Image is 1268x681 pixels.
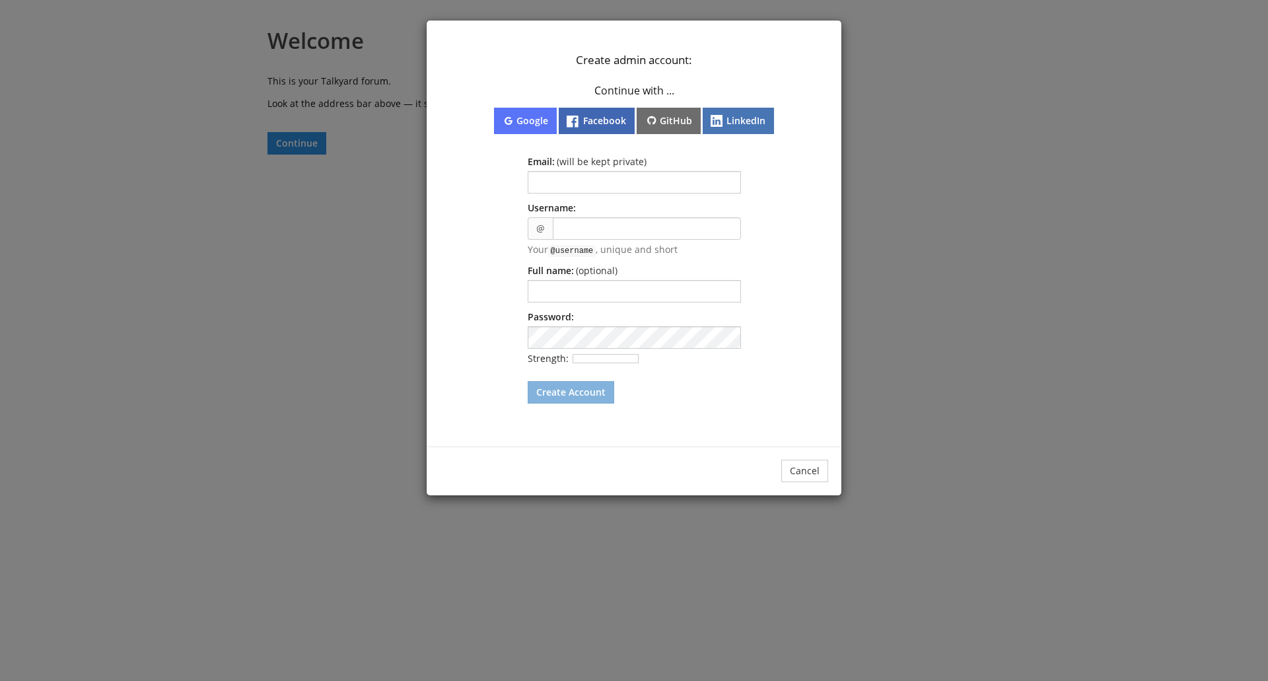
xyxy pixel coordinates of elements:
[703,108,774,134] button: LinkedIn
[528,201,576,214] label: Username:
[528,217,553,240] span: @
[528,352,639,365] span: Strength:
[528,155,647,168] label: Email:
[443,53,825,67] p: Create admin account:
[528,264,617,277] label: Full name:
[567,116,579,127] img: flogo-HexRBG-Wht-58.png
[528,243,678,256] span: Your , unique and short
[535,84,733,97] p: Continue with ...
[494,108,557,134] button: Google
[559,108,635,134] button: Facebook
[548,245,596,257] code: @username
[781,460,828,482] button: Cancel
[528,310,574,323] label: Password:
[557,155,647,168] span: ( will be kept private )
[637,108,701,134] button: GitHub
[576,264,617,277] span: (optional)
